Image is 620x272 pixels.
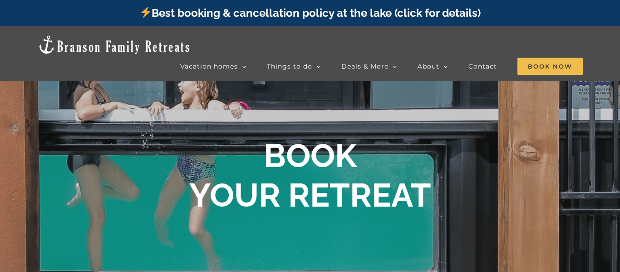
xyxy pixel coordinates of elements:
span: Vacation homes [180,63,238,69]
b: BOOK YOUR RETREAT [189,136,431,214]
span: Contact [468,63,497,69]
span: Deals & More [341,63,389,69]
a: Book Now [517,57,583,75]
span: Things to do [267,63,312,69]
nav: Main Menu [180,57,583,75]
span: About [418,63,439,69]
a: Deals & More [341,57,397,75]
a: Best booking & cancellation policy at the lake (click for details) [139,6,481,20]
img: Branson Family Retreats Logo [37,35,191,55]
a: Vacation homes [180,57,246,75]
a: About [418,57,448,75]
img: ⚡️ [140,7,151,18]
span: Book Now [517,58,583,75]
a: Things to do [267,57,321,75]
a: Contact [468,57,497,75]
